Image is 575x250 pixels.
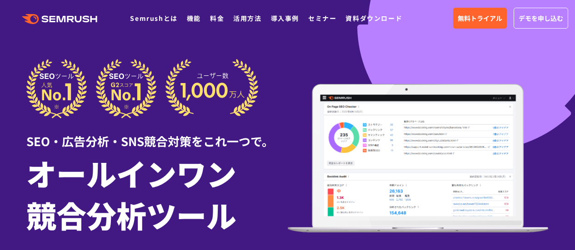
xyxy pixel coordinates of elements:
h1: オールインワン 競合分析ツール [26,152,288,235]
a: 料金 [210,14,224,23]
div: SEO・広告分析・SNS競合対策をこれ一つで。 [26,118,288,150]
span: 無料トライアル [458,13,502,23]
a: 無料トライアル [453,8,507,29]
a: 機能 [187,14,201,23]
a: Semrushとは [130,14,177,23]
a: 活用方法 [233,14,261,23]
a: セミナー [308,14,336,23]
a: 導入事例 [271,14,299,23]
a: デモを申し込む [514,8,568,29]
a: 資料ダウンロード [345,14,402,23]
span: デモを申し込む [519,13,563,23]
